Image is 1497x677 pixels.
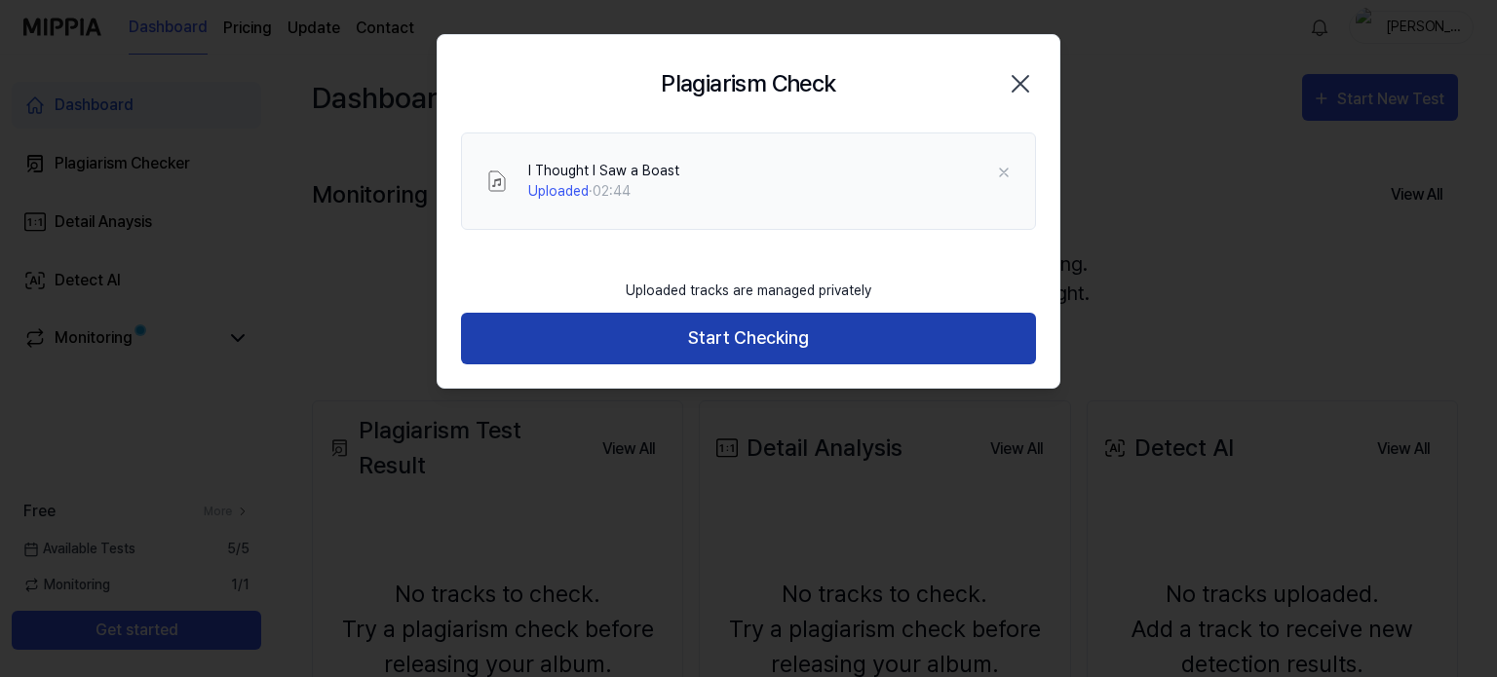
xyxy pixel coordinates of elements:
div: · 02:44 [528,181,679,202]
h2: Plagiarism Check [661,66,835,101]
div: I Thought I Saw a Boast [528,161,679,181]
div: Uploaded tracks are managed privately [614,269,883,313]
button: Start Checking [461,313,1036,364]
img: File Select [485,169,509,193]
span: Uploaded [528,183,589,199]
